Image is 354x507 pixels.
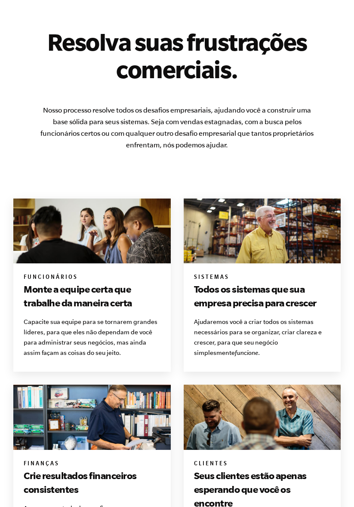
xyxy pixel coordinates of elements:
font: Todos os sistemas que sua empresa precisa para crescer [194,284,317,308]
img: soluções de coaching empresarial e-myth curt richardson sorrindo-no-armazém [184,199,341,263]
font: . [258,349,260,356]
font: Sistemas [194,275,229,281]
font: Crie resultados financeiros consistentes [24,470,137,495]
img: soluções de coaching empresarial e-myth curt richardson sorrindo-no-armazém [184,385,341,449]
img: soluções de coaching empresarial e-myth curt richardson sorrindo-no-armazém [13,385,171,449]
font: Capacite sua equipe para se tornarem grandes líderes, para que eles não dependam de você para adm... [24,318,157,356]
font: Finanças [24,461,59,468]
font: funcione [235,349,258,356]
font: Resolva suas frustrações comerciais. [47,28,307,82]
font: Ajudaremos você a criar todos os sistemas necessários para se organizar, criar clareza e crescer,... [194,318,322,356]
font: Funcionários [24,275,78,281]
font: Nosso processo resolve todos os desafios empresariais, ajudando você a construir uma base sólida ... [40,106,314,149]
iframe: Chat Widget [162,446,354,507]
div: Widget de chat [162,446,354,507]
font: Monte a equipe certa que trabalhe da maneira certa [24,284,132,308]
